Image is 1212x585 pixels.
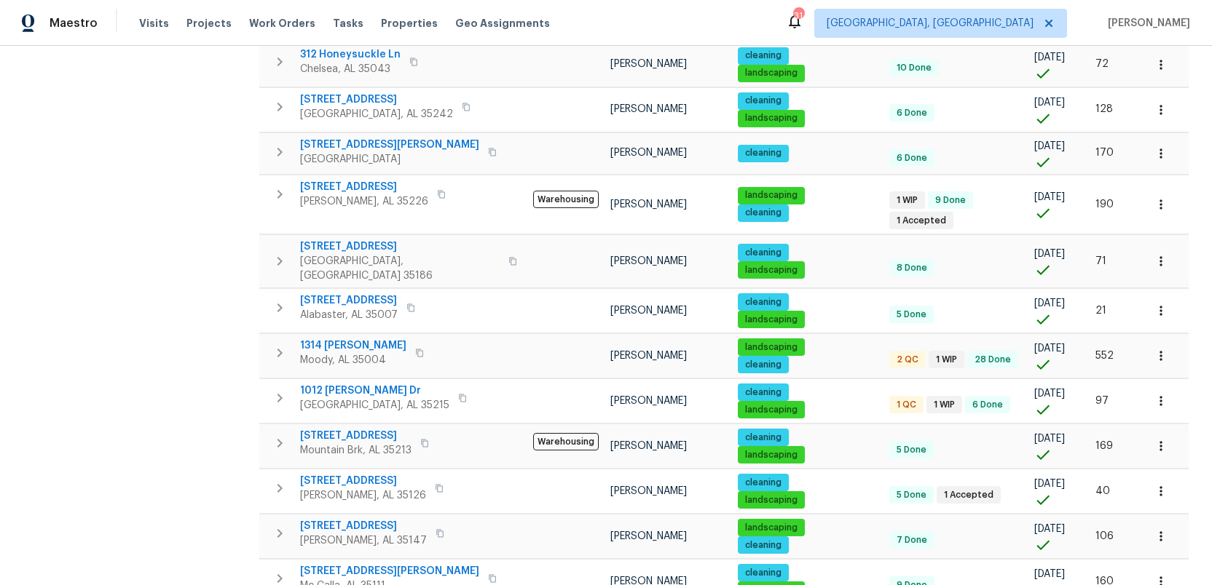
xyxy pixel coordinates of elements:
span: [PERSON_NAME], AL 35147 [300,533,427,548]
span: 9 Done [929,194,972,207]
span: [PERSON_NAME] [610,396,687,406]
span: [DATE] [1034,479,1065,489]
span: cleaning [739,296,787,309]
span: 5 Done [891,444,932,456]
span: 128 [1095,104,1113,114]
span: Chelsea, AL 35043 [300,62,401,76]
span: 1012 [PERSON_NAME] Dr [300,383,449,398]
span: landscaping [739,449,803,461]
span: landscaping [739,189,803,202]
span: 7 Done [891,534,933,546]
span: 8 Done [891,262,933,274]
span: 28 Done [969,354,1017,366]
span: 97 [1095,396,1109,406]
span: [GEOGRAPHIC_DATA], [GEOGRAPHIC_DATA] 35186 [300,254,500,283]
span: [GEOGRAPHIC_DATA] [300,152,479,167]
span: [DATE] [1034,97,1065,108]
span: cleaning [739,477,787,489]
span: [STREET_ADDRESS] [300,474,426,488]
span: [PERSON_NAME] [1102,16,1190,31]
span: 170 [1095,148,1114,158]
span: cleaning [739,49,787,62]
span: cleaning [739,95,787,107]
span: 169 [1095,441,1113,451]
span: [DATE] [1034,569,1065,579]
span: [DATE] [1034,298,1065,309]
span: Moody, AL 35004 [300,353,406,367]
span: landscaping [739,404,803,416]
span: 1 Accepted [938,489,999,501]
span: [PERSON_NAME] [610,148,687,158]
span: [PERSON_NAME] [610,306,687,316]
span: cleaning [739,431,787,444]
span: Geo Assignments [455,16,550,31]
span: [PERSON_NAME] [610,441,687,451]
span: cleaning [739,567,787,579]
span: [STREET_ADDRESS] [300,239,500,254]
span: 5 Done [891,309,932,321]
span: [STREET_ADDRESS] [300,429,412,443]
span: cleaning [739,386,787,399]
span: 5 Done [891,489,932,501]
span: Mountain Brk, AL 35213 [300,443,412,458]
span: 1314 [PERSON_NAME] [300,338,406,353]
span: [PERSON_NAME] [610,199,687,210]
span: 1 WIP [928,399,961,411]
span: 2 QC [891,354,924,366]
span: [STREET_ADDRESS] [300,293,398,308]
span: Work Orders [249,16,315,31]
span: Warehousing [533,191,599,208]
span: Maestro [50,16,98,31]
span: landscaping [739,112,803,124]
span: 106 [1095,531,1114,541]
span: 312 Honeysuckle Ln [300,47,401,62]
span: [DATE] [1034,389,1065,399]
span: 40 [1095,486,1110,496]
span: [PERSON_NAME], AL 35226 [300,194,428,209]
span: 6 Done [891,107,933,119]
span: Warehousing [533,433,599,450]
span: [STREET_ADDRESS] [300,519,427,533]
span: Projects [186,16,232,31]
span: cleaning [739,359,787,371]
span: landscaping [739,522,803,534]
span: Alabaster, AL 35007 [300,308,398,322]
span: 10 Done [891,62,937,74]
span: Visits [139,16,169,31]
span: landscaping [739,341,803,354]
span: 1 Accepted [891,215,952,227]
span: [PERSON_NAME] [610,104,687,114]
span: [DATE] [1034,434,1065,444]
span: [GEOGRAPHIC_DATA], [GEOGRAPHIC_DATA] [827,16,1034,31]
span: 6 Done [891,152,933,164]
span: [DATE] [1034,249,1065,259]
span: [PERSON_NAME], AL 35126 [300,488,426,503]
span: 552 [1095,351,1114,361]
span: 190 [1095,199,1114,210]
span: [DATE] [1034,343,1065,354]
span: [PERSON_NAME] [610,531,687,541]
span: [DATE] [1034,192,1065,202]
span: [DATE] [1034,141,1065,151]
span: [STREET_ADDRESS][PERSON_NAME] [300,138,479,152]
span: 71 [1095,256,1106,266]
span: 72 [1095,59,1109,69]
span: landscaping [739,264,803,276]
span: [DATE] [1034,524,1065,534]
span: cleaning [739,207,787,219]
span: [PERSON_NAME] [610,351,687,361]
span: [STREET_ADDRESS] [300,92,453,107]
span: landscaping [739,494,803,506]
span: 6 Done [967,399,1009,411]
span: Properties [381,16,438,31]
span: [STREET_ADDRESS] [300,180,428,194]
span: 1 WIP [930,354,963,366]
span: landscaping [739,67,803,79]
span: [GEOGRAPHIC_DATA], AL 35242 [300,107,453,122]
span: [PERSON_NAME] [610,256,687,266]
span: Tasks [333,18,363,28]
span: [DATE] [1034,52,1065,63]
span: 21 [1095,306,1106,316]
span: [PERSON_NAME] [610,486,687,496]
span: [STREET_ADDRESS][PERSON_NAME] [300,564,479,578]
